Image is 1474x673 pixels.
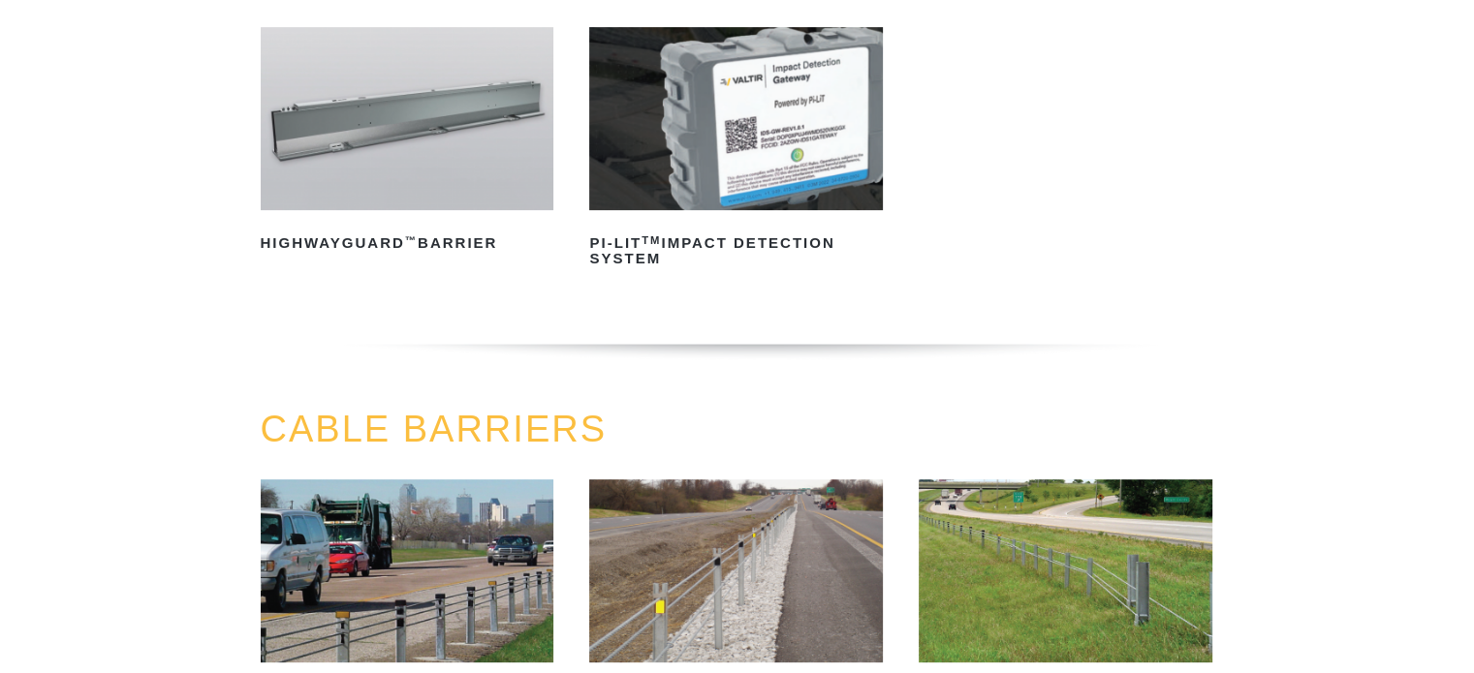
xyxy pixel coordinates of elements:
sup: ™ [405,234,418,246]
a: PI-LITTMImpact Detection System [589,27,883,274]
h2: PI-LIT Impact Detection System [589,228,883,274]
a: HighwayGuard™Barrier [261,27,554,259]
h2: HighwayGuard Barrier [261,228,554,259]
a: CABLE BARRIERS [261,409,607,449]
sup: TM [642,234,661,246]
